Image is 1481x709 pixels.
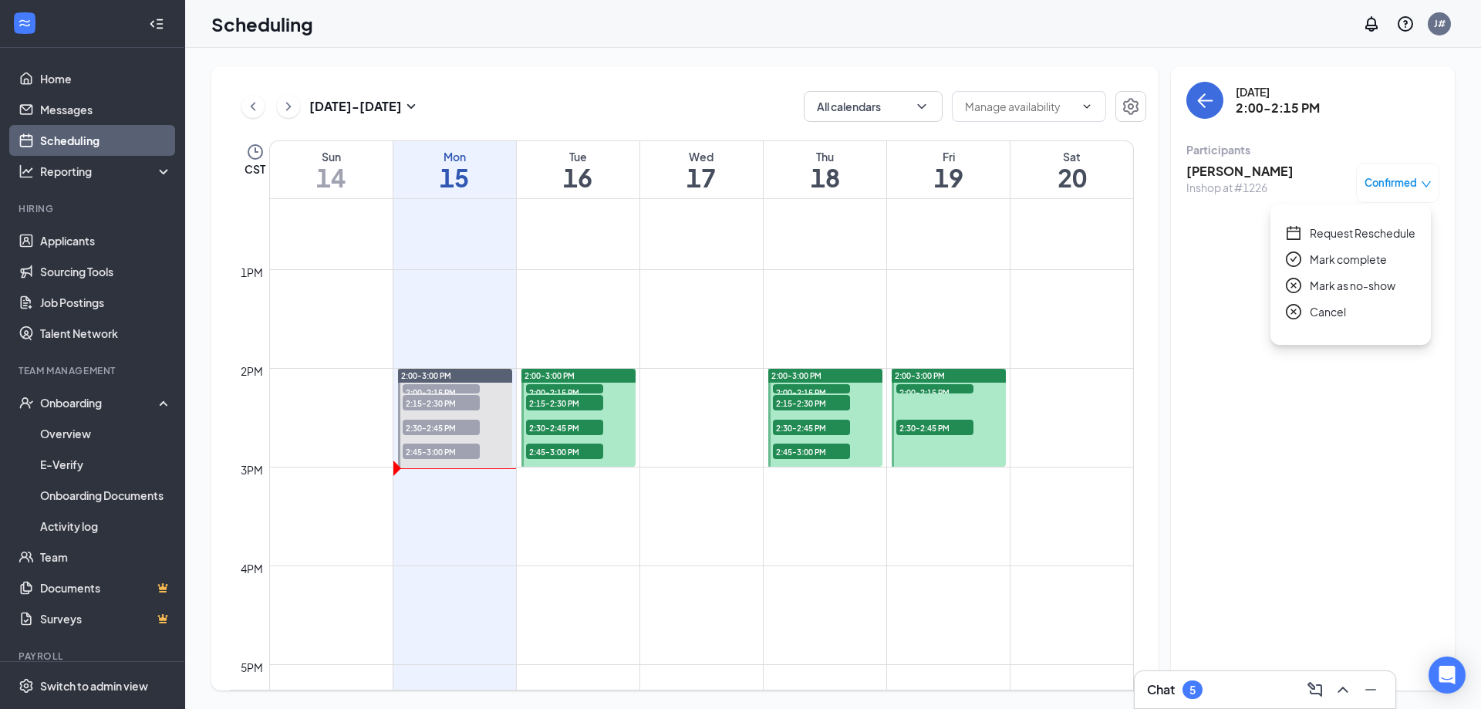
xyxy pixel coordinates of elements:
a: Overview [40,418,172,449]
div: Fri [887,149,1010,164]
svg: Notifications [1362,15,1381,33]
span: 2:00-3:00 PM [771,370,821,381]
svg: Clock [246,143,265,161]
h1: Scheduling [211,11,313,37]
svg: ChevronDown [1081,100,1093,113]
a: September 16, 2025 [517,141,639,198]
svg: SmallChevronDown [402,97,420,116]
span: 2:00-3:00 PM [401,370,451,381]
svg: Settings [1122,97,1140,116]
a: September 14, 2025 [270,141,393,198]
span: 2:00-2:15 PM [773,384,850,400]
a: Talent Network [40,318,172,349]
svg: QuestionInfo [1396,15,1415,33]
span: CST [245,161,265,177]
div: 2pm [238,363,266,380]
a: SurveysCrown [40,603,172,634]
svg: Settings [19,678,34,694]
div: Tue [517,149,639,164]
a: September 15, 2025 [393,141,516,198]
span: 2:30-2:45 PM [773,420,850,435]
span: 2:30-2:45 PM [526,420,603,435]
span: 2:45-3:00 PM [773,444,850,459]
span: Request Reschedule [1310,225,1415,241]
div: Mon [393,149,516,164]
div: Wed [640,149,763,164]
a: September 19, 2025 [887,141,1010,198]
div: 1pm [238,264,266,281]
a: September 18, 2025 [764,141,886,198]
a: Applicants [40,225,172,256]
h3: [DATE] - [DATE] [309,98,402,115]
button: All calendarsChevronDown [804,91,943,122]
h1: 15 [393,164,516,191]
span: Confirmed [1365,175,1417,191]
div: Sun [270,149,393,164]
a: Scheduling [40,125,172,156]
a: Onboarding Documents [40,480,172,511]
div: 5pm [238,659,266,676]
a: E-Verify [40,449,172,480]
div: Onboarding [40,395,159,410]
span: down [1421,179,1432,190]
h1: 19 [887,164,1010,191]
h1: 17 [640,164,763,191]
h1: 16 [517,164,639,191]
svg: ArrowLeft [1196,91,1214,110]
span: 2:15-2:30 PM [773,395,850,410]
a: Messages [40,94,172,125]
div: 5 [1189,684,1196,697]
button: Minimize [1358,677,1383,702]
span: 2:15-2:30 PM [526,395,603,410]
h3: 2:00-2:15 PM [1236,100,1320,116]
span: calendar [1286,225,1301,241]
span: 2:15-2:30 PM [403,395,480,410]
a: September 20, 2025 [1010,141,1133,198]
div: Switch to admin view [40,678,148,694]
button: back-button [1186,82,1223,119]
span: Mark as no-show [1310,277,1395,294]
svg: UserCheck [19,395,34,410]
button: Settings [1115,91,1146,122]
svg: Minimize [1361,680,1380,699]
span: 2:45-3:00 PM [526,444,603,459]
a: September 17, 2025 [640,141,763,198]
div: Open Intercom Messenger [1429,657,1466,694]
span: 2:00-2:15 PM [896,384,973,400]
svg: Analysis [19,164,34,179]
h3: [PERSON_NAME] [1186,163,1294,180]
div: 3pm [238,461,266,478]
h1: 18 [764,164,886,191]
div: Inshop at #1226 [1186,180,1294,195]
div: 4pm [238,560,266,577]
a: Job Postings [40,287,172,318]
a: DocumentsCrown [40,572,172,603]
span: 2:30-2:45 PM [403,420,480,435]
svg: ComposeMessage [1306,680,1324,699]
div: Sat [1010,149,1133,164]
span: 2:45-3:00 PM [403,444,480,459]
span: 2:30-2:45 PM [896,420,973,435]
h3: Chat [1147,681,1175,698]
span: 2:00-3:00 PM [895,370,945,381]
span: check-circle [1286,252,1301,267]
h1: 14 [270,164,393,191]
a: Team [40,542,172,572]
a: Home [40,63,172,94]
span: 2:00-2:15 PM [526,384,603,400]
div: [DATE] [1236,84,1320,100]
div: J# [1434,17,1446,30]
div: Hiring [19,202,169,215]
a: Activity log [40,511,172,542]
span: 2:00-2:15 PM [403,384,480,400]
svg: Collapse [149,16,164,32]
svg: WorkstreamLogo [17,15,32,31]
input: Manage availability [965,98,1074,115]
span: close-circle [1286,278,1301,293]
svg: ChevronRight [281,97,296,116]
div: Payroll [19,650,169,663]
svg: ChevronDown [914,99,929,114]
button: ChevronUp [1331,677,1355,702]
a: Sourcing Tools [40,256,172,287]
